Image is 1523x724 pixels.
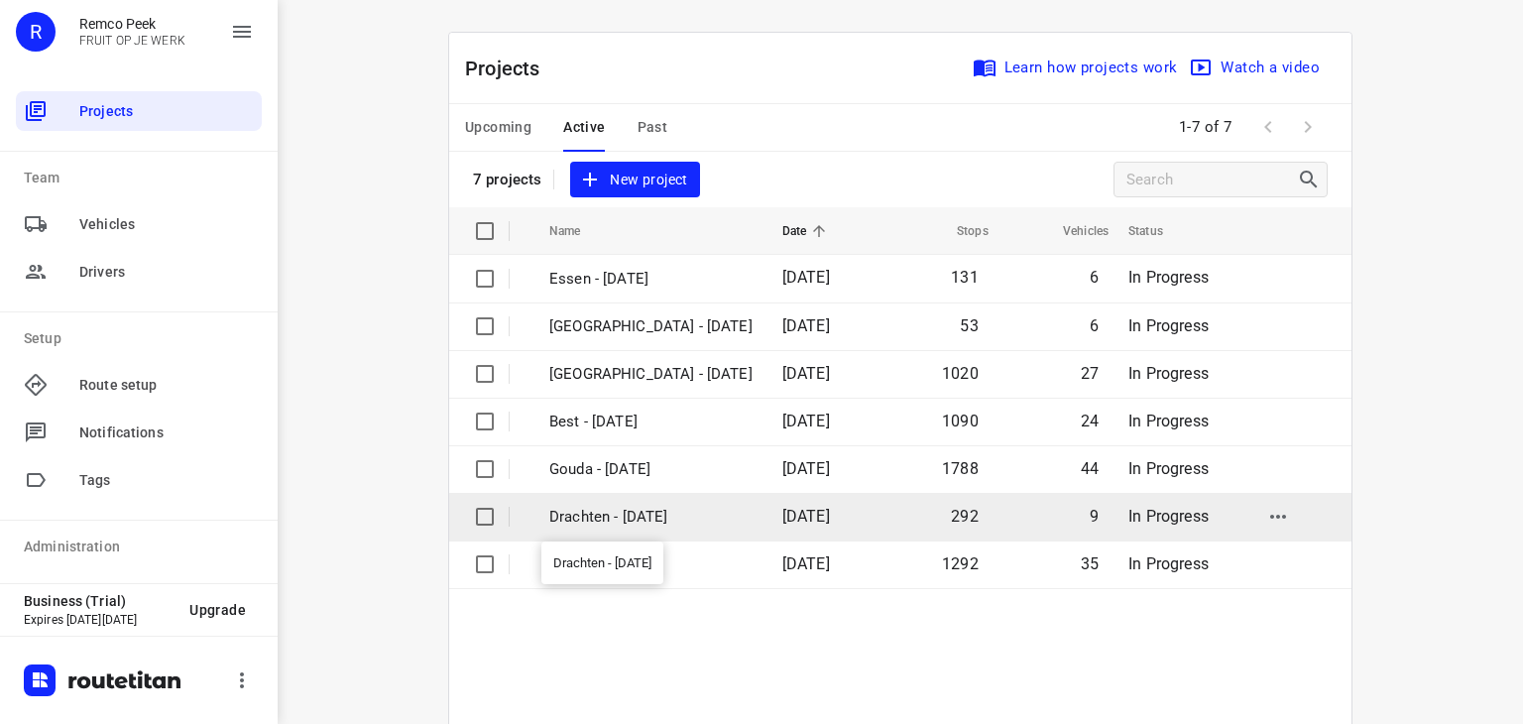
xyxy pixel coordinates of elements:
p: Business (Trial) [24,593,174,609]
p: Administration [24,537,262,557]
p: Best - Wednesday [549,411,753,433]
span: 292 [951,507,979,526]
span: New project [582,168,687,192]
span: [DATE] [782,459,830,478]
span: In Progress [1128,507,1209,526]
div: Search [1297,168,1327,191]
input: Search projects [1126,165,1297,195]
span: 6 [1090,316,1099,335]
span: [DATE] [782,316,830,335]
span: In Progress [1128,364,1209,383]
span: Next Page [1288,107,1328,147]
p: Drachten - [DATE] [549,506,753,529]
p: Gouda - [DATE] [549,553,753,576]
span: [DATE] [782,412,830,430]
span: 44 [1081,459,1099,478]
span: In Progress [1128,316,1209,335]
span: In Progress [1128,268,1209,287]
div: Notifications [16,413,262,452]
span: In Progress [1128,459,1209,478]
span: Date [782,219,833,243]
span: 131 [951,268,979,287]
p: Essen - Wednesday [549,268,753,291]
span: Name [549,219,607,243]
div: Vehicles [16,204,262,244]
span: [DATE] [782,268,830,287]
span: [DATE] [782,364,830,383]
span: [DATE] [782,507,830,526]
span: Apps [79,583,254,604]
div: Tags [16,460,262,500]
p: Expires [DATE][DATE] [24,613,174,627]
span: 1292 [942,554,979,573]
p: 7 projects [473,171,541,188]
p: Remco Peek [79,16,185,32]
span: Notifications [79,422,254,443]
span: 1788 [942,459,979,478]
span: Projects [79,101,254,122]
div: Projects [16,91,262,131]
p: Gouda - Wednesday [549,458,753,481]
span: Previous Page [1248,107,1288,147]
span: Vehicles [79,214,254,235]
span: 9 [1090,507,1099,526]
span: 6 [1090,268,1099,287]
span: Tags [79,470,254,491]
span: Upcoming [465,115,531,140]
span: Stops [931,219,989,243]
span: 27 [1081,364,1099,383]
p: Projects [465,54,556,83]
span: Active [563,115,605,140]
p: Zwolle - Wednesday [549,363,753,386]
span: 53 [960,316,978,335]
span: Vehicles [1037,219,1109,243]
button: New project [570,162,699,198]
span: 1020 [942,364,979,383]
p: Team [24,168,262,188]
span: 35 [1081,554,1099,573]
span: Past [638,115,668,140]
span: [DATE] [782,554,830,573]
span: Route setup [79,375,254,396]
p: Setup [24,328,262,349]
button: Upgrade [174,592,262,628]
span: Status [1128,219,1189,243]
span: 1090 [942,412,979,430]
span: In Progress [1128,412,1209,430]
div: R [16,12,56,52]
div: Route setup [16,365,262,405]
div: Apps [16,573,262,613]
span: In Progress [1128,554,1209,573]
p: Antwerpen - Wednesday [549,315,753,338]
div: Drivers [16,252,262,292]
span: Upgrade [189,602,246,618]
span: 1-7 of 7 [1171,106,1240,149]
span: Drivers [79,262,254,283]
p: FRUIT OP JE WERK [79,34,185,48]
span: 24 [1081,412,1099,430]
